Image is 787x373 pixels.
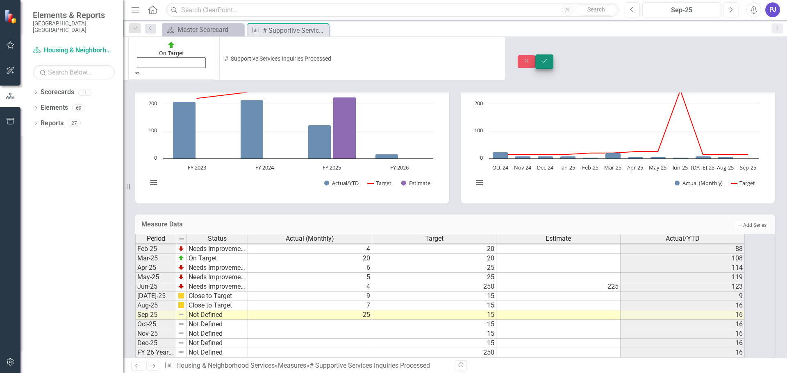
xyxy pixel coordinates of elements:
span: Estimate [546,235,571,242]
text: 0 [154,154,157,161]
path: Jul-25, 9. Actual (Monthly). [696,156,711,159]
button: View chart menu, Chart [474,177,485,188]
div: Master Scorecard [177,25,242,35]
img: cBAA0RP0Y6D5n+AAAAAElFTkSuQmCC [178,292,184,299]
td: 15 [372,292,496,301]
img: TnMDeAgwAPMxUmUi88jYAAAAAElFTkSuQmCC [178,264,184,271]
span: Period [147,235,165,242]
text: 100 [148,127,157,134]
img: On Target [167,41,175,49]
td: 7 [248,301,372,310]
text: Aug-25 [717,164,734,171]
span: Elements & Reports [33,10,115,20]
td: Not Defined [187,320,248,329]
a: Housing & Neighborhood Services [33,46,115,55]
text: FY 2026 [390,164,409,171]
td: 108 [621,254,745,263]
text: Dec-24 [537,164,554,171]
td: 250 [372,282,496,292]
text: FY 2024 [255,164,274,171]
span: Search [587,6,605,13]
td: 9 [621,292,745,301]
td: 25 [372,263,496,273]
text: 200 [148,99,157,107]
div: Chart. Highcharts interactive chart. [469,72,767,195]
path: Mar-25, 20. Actual (Monthly). [605,153,621,159]
td: Not Defined [187,329,248,339]
td: 15 [372,329,496,339]
div: Chart. Highcharts interactive chart. [143,72,441,195]
td: 25 [248,310,372,320]
input: This field is required [219,36,505,80]
path: FY 2024, 214. Actual/YTD. [241,100,264,159]
img: TnMDeAgwAPMxUmUi88jYAAAAAElFTkSuQmCC [178,283,184,289]
button: Show Target [368,179,392,187]
td: Close to Target [187,292,248,301]
td: 6 [248,263,372,273]
div: 27 [68,120,81,127]
td: Needs Improvement [187,263,248,273]
td: Aug-25 [135,301,176,310]
td: Nov-25 [135,329,176,339]
td: Close to Target [187,301,248,310]
span: Target [425,235,444,242]
text: Jun-25 [672,164,688,171]
td: FY 26 Year End [135,348,176,357]
td: Sep-25 [135,310,176,320]
path: Dec-24, 8. Actual (Monthly). [538,156,553,159]
td: Needs Improvement [187,282,248,292]
td: 225 [496,282,621,292]
td: 16 [621,339,745,348]
td: 4 [248,244,372,254]
td: 5 [248,273,372,282]
img: 8DAGhfEEPCf229AAAAAElFTkSuQmCC [178,311,184,318]
text: [DATE]-25 [691,164,714,171]
input: Search ClearPoint... [166,3,619,17]
a: Reports [41,119,64,128]
path: FY 2023, 208. Actual/YTD. [173,102,196,159]
td: 15 [372,339,496,348]
path: FY 2025 , 225. Estimate. [333,97,356,159]
button: Show Actual/YTD [324,179,359,187]
path: May-25, 5. Actual (Monthly). [651,157,666,159]
td: Jun-25 [135,282,176,292]
img: 8DAGhfEEPCf229AAAAAElFTkSuQmCC [178,330,184,337]
path: Jun-25, 4. Actual (Monthly). [673,158,689,159]
path: Jan-25, 9. Actual (Monthly). [560,156,576,159]
td: Needs Improvement [187,244,248,254]
a: Housing & Neighborhood Services [176,362,275,369]
path: Aug-25, 7. Actual (Monthly). [718,157,734,159]
td: 114 [621,263,745,273]
td: Not Defined [187,339,248,348]
small: [GEOGRAPHIC_DATA], [GEOGRAPHIC_DATA] [33,20,115,34]
span: Actual (Monthly) [286,235,334,242]
text: FY 2025 [323,164,341,171]
img: 8DAGhfEEPCf229AAAAAElFTkSuQmCC [178,321,184,327]
img: cBAA0RP0Y6D5n+AAAAAElFTkSuQmCC [178,302,184,308]
text: Apr-25 [627,164,643,171]
a: Measures [278,362,306,369]
div: Sep-25 [645,5,718,15]
button: Search [575,4,616,16]
td: 4 [248,282,372,292]
text: Mar-25 [604,164,621,171]
td: 25 [372,273,496,282]
text: Nov-24 [514,164,532,171]
input: Search Below... [33,65,115,79]
g: Actual/YTD, series 1 of 3. Bar series with 4 bars. [173,100,398,159]
text: Oct-24 [492,164,509,171]
path: FY 2026, 16. Actual/YTD. [375,154,398,159]
img: 8DAGhfEEPCf229AAAAAElFTkSuQmCC [178,339,184,346]
td: 20 [248,254,372,263]
td: 88 [621,244,745,254]
path: FY 2025 , 123. Actual/YTD. [308,125,331,159]
div: » » [164,361,449,371]
img: TnMDeAgwAPMxUmUi88jYAAAAAElFTkSuQmCC [178,274,184,280]
div: PJ [765,2,780,17]
text: Jan-25 [560,164,575,171]
td: 123 [621,282,745,292]
text: Sep-25 [740,164,756,171]
td: 16 [621,329,745,339]
td: 16 [621,320,745,329]
td: 20 [372,254,496,263]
